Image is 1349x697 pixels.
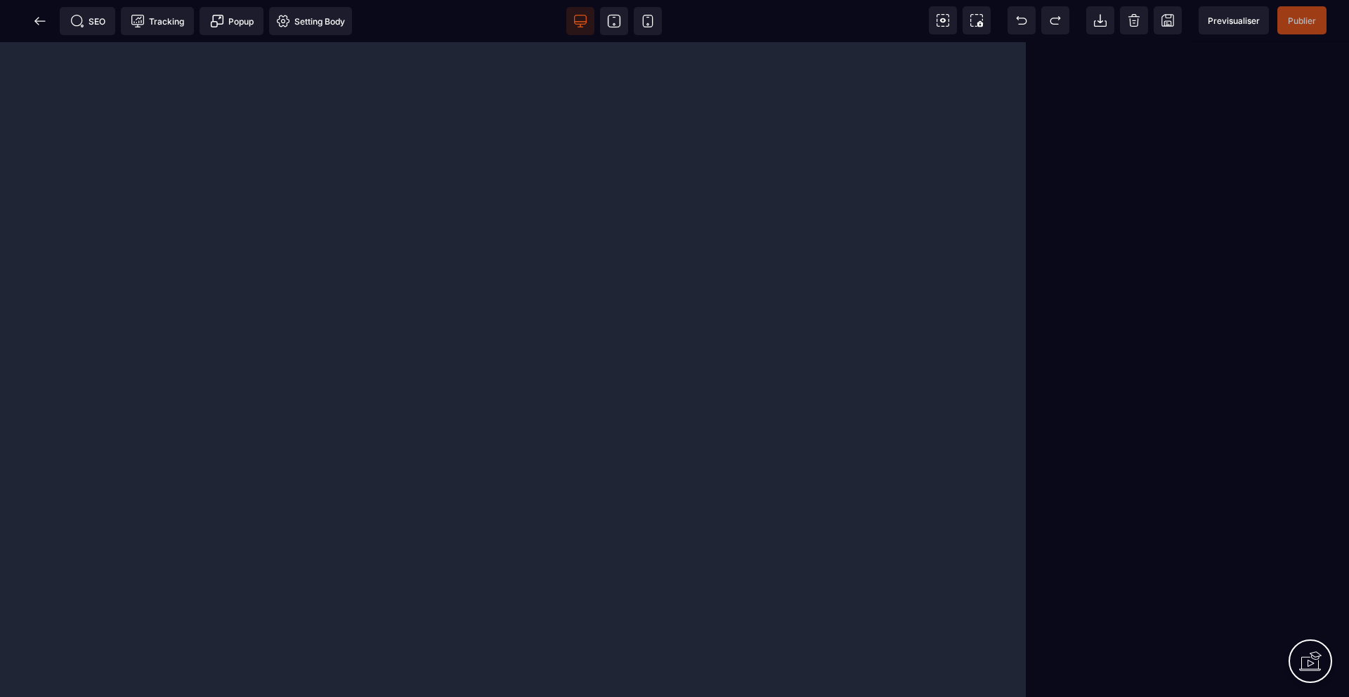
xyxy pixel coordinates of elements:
[1208,15,1260,26] span: Previsualiser
[1288,15,1316,26] span: Publier
[1199,6,1269,34] span: Preview
[210,14,254,28] span: Popup
[131,14,184,28] span: Tracking
[70,14,105,28] span: SEO
[276,14,345,28] span: Setting Body
[929,6,957,34] span: View components
[963,6,991,34] span: Screenshot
